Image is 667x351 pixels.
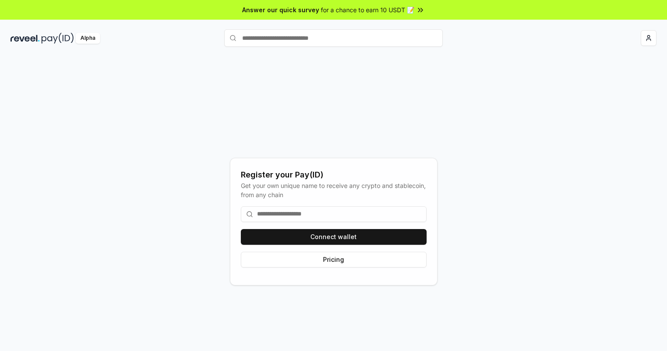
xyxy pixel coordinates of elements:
button: Pricing [241,252,427,268]
span: for a chance to earn 10 USDT 📝 [321,5,414,14]
button: Connect wallet [241,229,427,245]
img: pay_id [42,33,74,44]
div: Get your own unique name to receive any crypto and stablecoin, from any chain [241,181,427,199]
div: Alpha [76,33,100,44]
img: reveel_dark [10,33,40,44]
span: Answer our quick survey [242,5,319,14]
div: Register your Pay(ID) [241,169,427,181]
